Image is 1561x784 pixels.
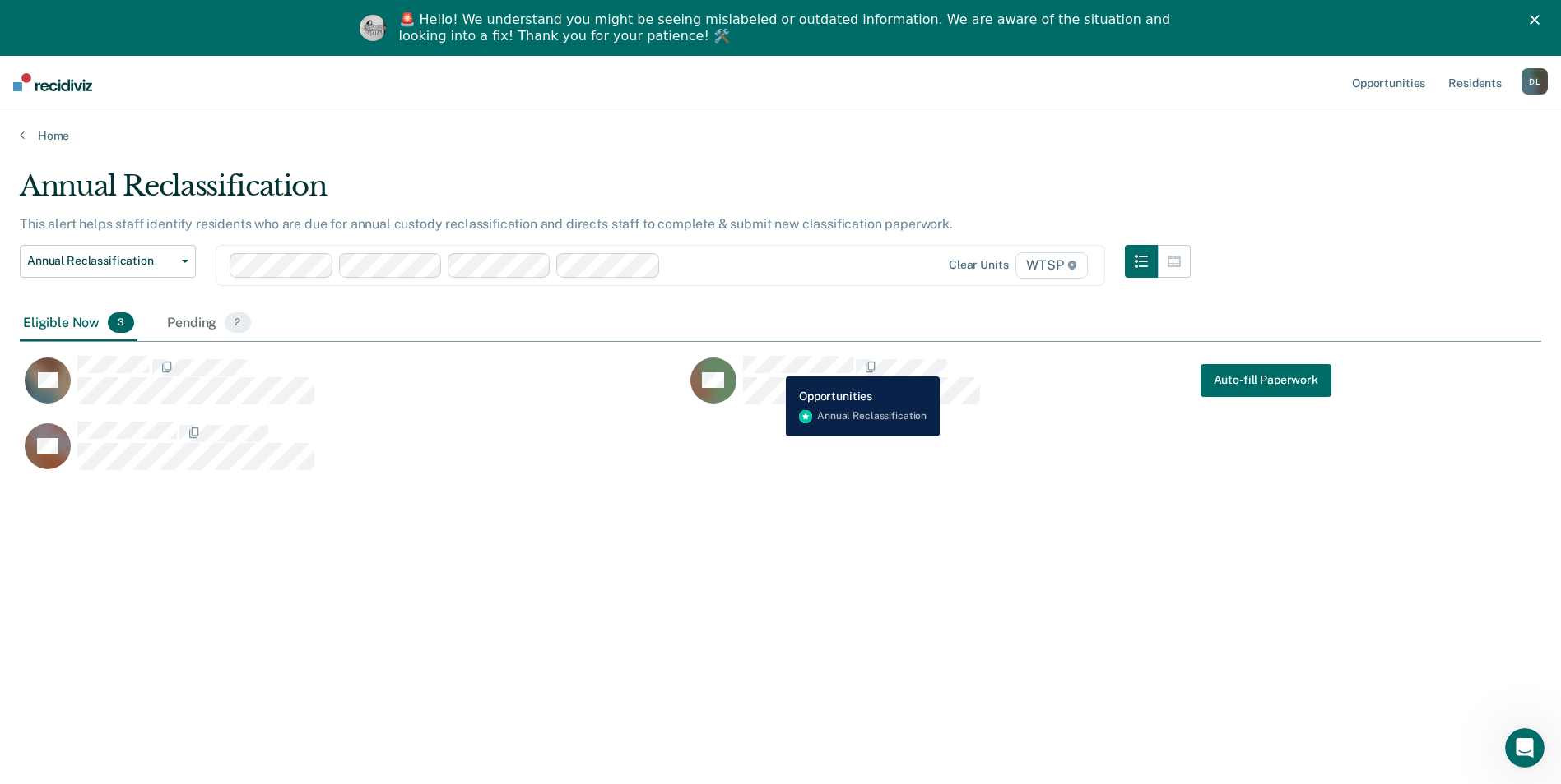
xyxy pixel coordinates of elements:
img: Recidiviz [13,73,92,91]
div: Clear units [949,258,1009,272]
p: This alert helps staff identify residents who are due for annual custody reclassification and dir... [20,216,953,232]
div: 🚨 Hello! We understand you might be seeing mislabeled or outdated information. We are aware of th... [399,12,1176,44]
span: 3 [108,312,134,334]
div: Pending2 [164,306,253,342]
div: D L [1522,68,1548,95]
div: CaseloadOpportunityCell-00202509 [20,355,685,421]
div: CaseloadOpportunityCell-00331742 [685,355,1351,421]
button: DL [1522,68,1548,95]
iframe: Intercom live chat [1505,728,1545,768]
a: Navigate to form link [1201,364,1331,397]
div: Annual Reclassification [20,169,1191,216]
div: Close [1530,15,1546,25]
a: Residents [1445,56,1505,108]
a: Home [20,128,1541,143]
div: Eligible Now3 [20,306,137,342]
a: Opportunities [1349,56,1429,108]
span: Annual Reclassification [27,254,175,268]
button: Annual Reclassification [20,245,196,278]
div: CaseloadOpportunityCell-00112826 [20,421,685,487]
img: Profile image for Kim [360,15,386,41]
span: 2 [225,312,250,334]
span: WTSP [1015,252,1088,279]
button: Auto-fill Paperwork [1201,364,1331,397]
